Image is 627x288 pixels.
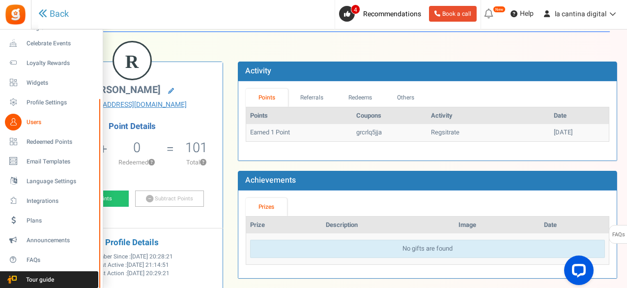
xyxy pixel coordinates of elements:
em: New [493,6,506,13]
span: Language Settings [27,177,95,186]
span: la cantina digital [555,9,606,19]
a: Help [507,6,538,22]
span: Member Since : [91,253,173,261]
span: Email Templates [27,158,95,166]
h5: 101 [185,140,207,155]
div: No gifts are found [250,240,605,258]
th: Points [246,107,352,125]
a: Announcements [4,232,98,249]
th: Coupons [352,107,427,125]
span: Last Action : [95,269,170,278]
a: Points [246,89,288,107]
a: Book a call [429,6,477,22]
th: Description [322,217,455,234]
td: Regsitrate [427,124,550,141]
span: Announcements [27,236,95,245]
a: [EMAIL_ADDRESS][DOMAIN_NAME] [49,100,215,110]
span: Help [517,9,534,19]
span: Plans [27,217,95,225]
a: Profile Settings [4,94,98,111]
p: Total [175,158,218,167]
p: Redeemed [108,158,165,167]
a: Loyalty Rewards [4,55,98,71]
a: Users [4,114,98,130]
th: Date [540,217,609,234]
a: FAQs [4,252,98,268]
a: Redeemed Points [4,133,98,150]
span: Widgets [27,79,95,87]
span: Users [27,118,95,127]
button: ? [148,160,155,166]
a: Prizes [246,198,287,216]
h4: Point Details [41,122,223,131]
td: Earned 1 Point [246,124,352,141]
a: Plans [4,212,98,229]
b: Activity [245,65,271,77]
span: FAQs [27,256,95,264]
span: Tour guide [4,276,73,284]
a: Integrations [4,192,98,209]
th: Image [455,217,540,234]
th: Date [550,107,609,125]
a: Email Templates [4,153,98,170]
span: Celebrate Events [27,39,95,48]
td: grcrlq5jja [352,124,427,141]
div: [DATE] [554,128,605,137]
a: Language Settings [4,173,98,190]
th: Activity [427,107,550,125]
figcaption: R [114,42,150,81]
a: Redeems [336,89,385,107]
span: Recommendations [363,9,421,19]
span: [PERSON_NAME] [85,83,161,97]
h4: Profile Details [49,238,215,248]
th: Prize [246,217,322,234]
span: Integrations [27,197,95,205]
span: Loyalty Rewards [27,59,95,67]
span: Last Active : [95,261,169,269]
a: Others [385,89,427,107]
b: Achievements [245,174,296,186]
img: Gratisfaction [4,3,27,26]
span: 4 [351,4,360,14]
button: ? [200,160,206,166]
span: FAQs [612,225,625,244]
span: [DATE] 20:29:21 [127,269,170,278]
span: [DATE] 21:14:51 [127,261,169,269]
a: Referrals [288,89,336,107]
a: Celebrate Events [4,35,98,52]
span: Redeemed Points [27,138,95,146]
a: Subtract Points [135,191,204,207]
a: 4 Recommendations [339,6,425,22]
h5: 0 [133,140,141,155]
span: [DATE] 20:28:21 [131,253,173,261]
a: Back [38,8,69,21]
span: Profile Settings [27,98,95,107]
a: Widgets [4,74,98,91]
